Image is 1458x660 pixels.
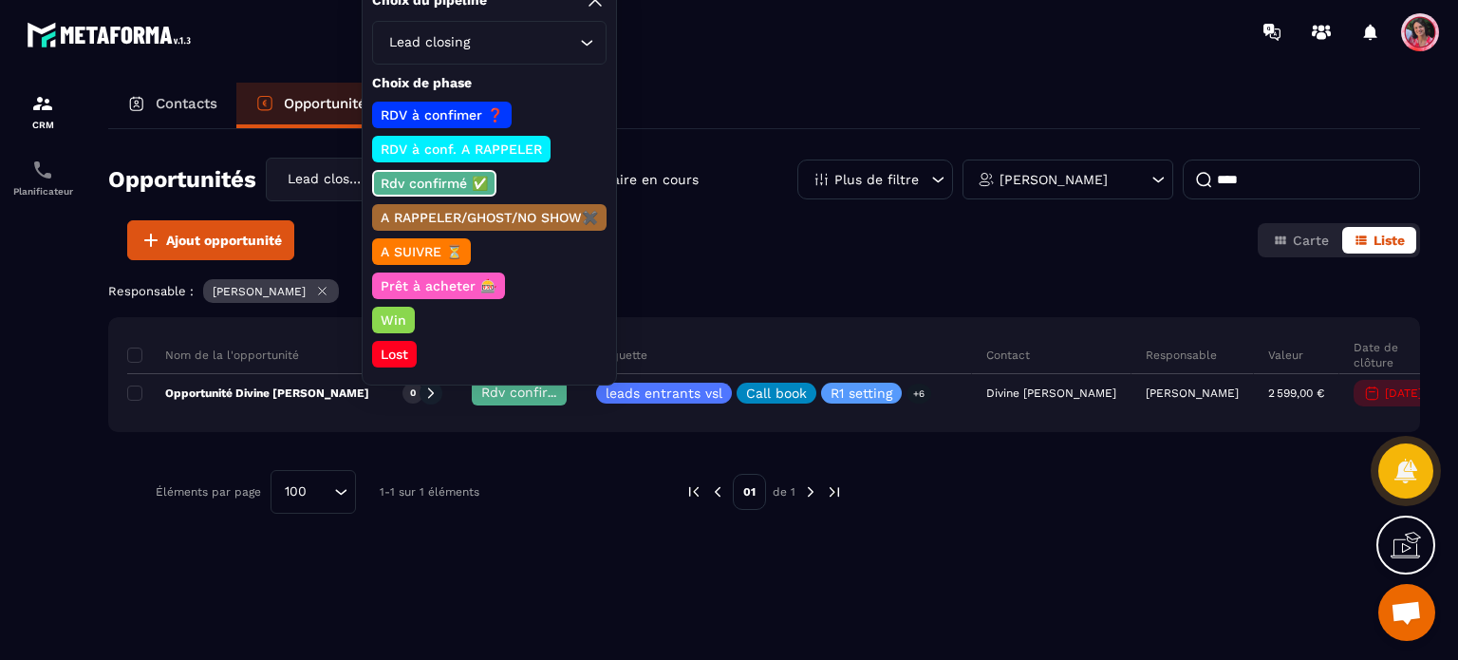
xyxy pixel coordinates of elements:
[5,120,81,130] p: CRM
[213,285,306,298] p: [PERSON_NAME]
[378,174,491,193] p: Rdv confirmé ✅
[1374,233,1405,248] span: Liste
[1293,233,1329,248] span: Carte
[378,276,499,295] p: Prêt à acheter 🎰
[585,171,699,189] p: 1 affaire en cours
[127,348,299,363] p: Nom de la l'opportunité
[108,284,194,298] p: Responsable :
[596,348,647,363] p: Étiquette
[378,242,465,261] p: A SUIVRE ⏳
[1146,387,1239,400] p: [PERSON_NAME]
[283,169,367,190] span: Lead closing
[31,159,54,181] img: scheduler
[474,32,575,53] input: Search for option
[378,140,545,159] p: RDV à conf. A RAPPELER
[1000,173,1108,186] p: [PERSON_NAME]
[266,158,465,201] div: Search for option
[27,17,197,52] img: logo
[1262,227,1340,254] button: Carte
[733,474,766,510] p: 01
[378,208,601,227] p: A RAPPELER/GHOST/NO SHOW✖️
[372,21,607,65] div: Search for option
[378,105,506,124] p: RDV à confimer ❓
[271,470,356,514] div: Search for option
[236,83,393,128] a: Opportunités
[108,83,236,128] a: Contacts
[481,385,589,400] span: Rdv confirmé ✅
[313,481,329,502] input: Search for option
[380,485,479,499] p: 1-1 sur 1 éléments
[5,186,81,197] p: Planificateur
[166,231,282,250] span: Ajout opportunité
[31,92,54,115] img: formation
[1385,387,1422,400] p: [DATE]
[378,345,411,364] p: Lost
[156,95,217,112] p: Contacts
[108,160,256,198] h2: Opportunités
[986,348,1030,363] p: Contact
[410,387,416,400] p: 0
[5,78,81,144] a: formationformationCRM
[1354,340,1431,370] p: Date de clôture
[1378,584,1435,641] div: Ouvrir le chat
[685,483,702,500] img: prev
[834,173,919,186] p: Plus de filtre
[378,311,409,330] p: Win
[372,74,607,92] p: Choix de phase
[606,387,722,400] p: leads entrants vsl
[384,32,474,53] span: Lead closing
[284,95,374,112] p: Opportunités
[746,387,807,400] p: Call book
[1146,348,1217,363] p: Responsable
[1268,387,1324,400] p: 2 599,00 €
[1342,227,1416,254] button: Liste
[826,483,843,500] img: next
[802,483,819,500] img: next
[278,481,313,502] span: 100
[1268,348,1303,363] p: Valeur
[5,144,81,211] a: schedulerschedulerPlanificateur
[127,220,294,260] button: Ajout opportunité
[709,483,726,500] img: prev
[773,484,795,500] p: de 1
[907,384,931,404] p: +6
[127,386,369,401] p: Opportunité Divine [PERSON_NAME]
[831,387,892,400] p: R1 setting
[156,485,261,499] p: Éléments par page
